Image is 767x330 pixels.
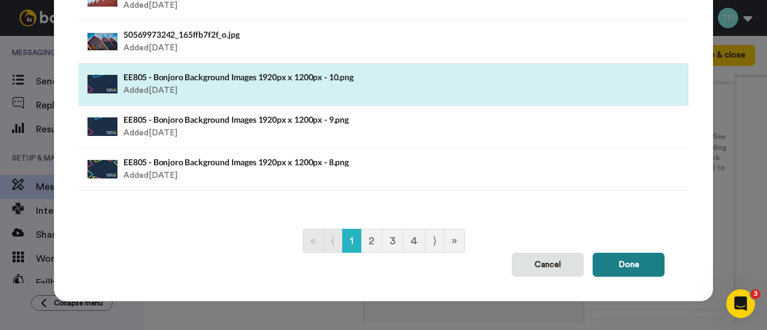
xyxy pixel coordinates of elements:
a: Go to next page [425,229,445,253]
div: Added [DATE] [123,69,526,99]
h4: EE805 - Bonjoro Background Images 1920px x 1200px - 8.png [123,158,526,166]
div: Added [DATE] [123,27,526,57]
a: Go to page number 4 [403,229,425,253]
h4: EE805 - Bonjoro Background Images 1920px x 1200px - 9.png [123,115,526,124]
button: Cancel [512,253,584,277]
a: Go to last page [444,229,465,253]
a: Go to page number 1 [342,229,361,253]
a: Go to page number 3 [382,229,403,253]
h4: 50569973242_165ffb7f2f_o.jpg [123,30,526,39]
iframe: Intercom live chat [726,289,755,318]
button: Done [593,253,665,277]
a: Go to page number 2 [361,229,382,253]
div: Added [DATE] [123,112,526,142]
h4: EE805 - Bonjoro Background Images 1920px x 1200px - 10.png [123,72,526,81]
span: 3 [751,289,760,299]
a: Go to previous page [323,229,343,253]
a: Go to first page [303,229,324,253]
div: Added [DATE] [123,155,526,184]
